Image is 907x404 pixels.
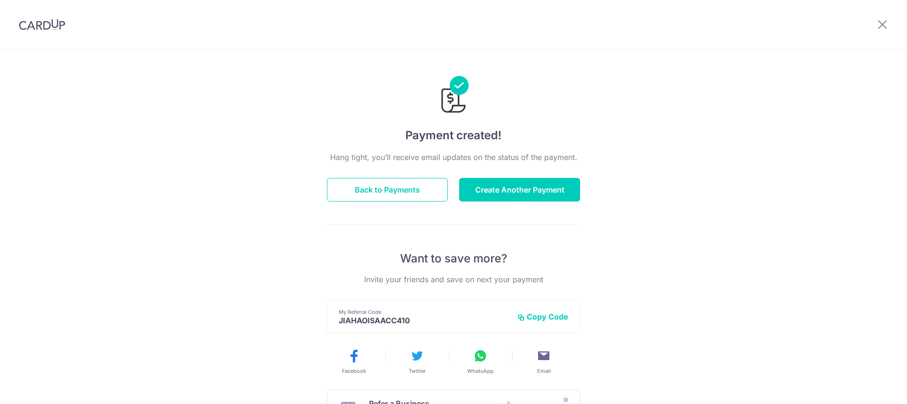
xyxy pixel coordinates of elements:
span: WhatsApp [467,367,494,375]
h4: Payment created! [327,127,580,144]
iframe: Opens a widget where you can find more information [846,376,898,399]
p: Invite your friends and save on next your payment [327,274,580,285]
button: Copy Code [517,312,568,321]
p: Hang tight, you’ll receive email updates on the status of the payment. [327,151,580,163]
img: Payments [438,76,469,116]
button: Email [516,348,572,375]
button: WhatsApp [453,348,508,375]
button: Create Another Payment [459,178,580,202]
span: Email [537,367,551,375]
p: My Referral Code [339,308,510,316]
span: Facebook [342,367,366,375]
button: Back to Payments [327,178,448,202]
button: Facebook [326,348,382,375]
button: Twitter [389,348,445,375]
p: JIAHAOISAACC410 [339,316,510,325]
img: CardUp [19,19,65,30]
p: Want to save more? [327,251,580,266]
span: Twitter [409,367,426,375]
